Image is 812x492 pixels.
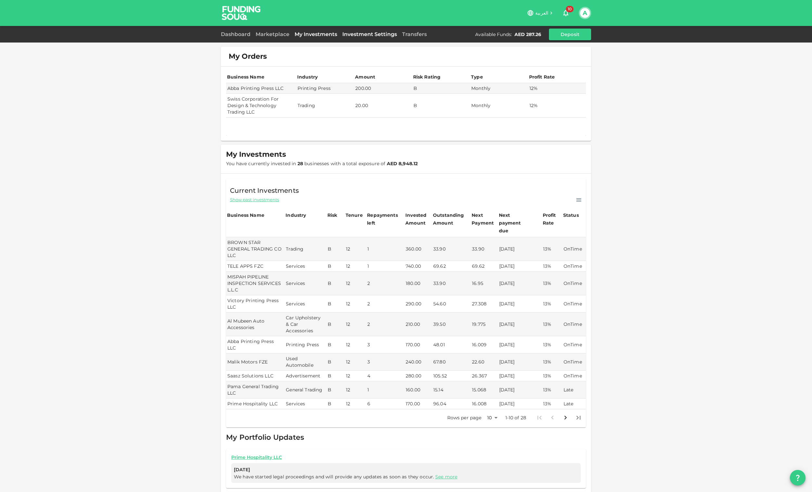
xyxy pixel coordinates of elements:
td: 33.90 [432,272,471,295]
td: Trading [285,237,326,261]
button: A [580,8,590,18]
span: You have currently invested in businesses with a total exposure of [226,161,418,166]
td: Abba Printing Press LLC [226,336,285,353]
td: B [326,399,345,409]
div: Amount [355,73,375,81]
td: 15.068 [471,381,498,399]
td: Late [562,381,586,399]
td: Services [285,261,326,272]
div: Outstanding Amount [433,211,465,227]
td: 12 [345,295,366,313]
td: Advertisement [285,371,326,381]
button: Go to last page [572,411,585,424]
td: [DATE] [498,353,542,371]
td: 13% [542,353,562,371]
span: Current Investments [230,185,299,196]
td: [DATE] [498,272,542,295]
td: 20.00 [354,94,412,117]
td: 12 [345,381,366,399]
td: B [326,237,345,261]
div: Status [563,211,579,219]
div: Business Name [227,73,264,81]
div: Invested Amount [405,211,431,227]
td: 2 [366,295,404,313]
div: Business Name [227,211,264,219]
td: 2 [366,272,404,295]
div: Repayments left [367,211,400,227]
td: Trading [296,94,354,117]
td: 3 [366,336,404,353]
td: B [326,295,345,313]
div: Next Payment [472,211,497,227]
a: My Investments [292,31,340,37]
div: Available Funds : [475,31,512,38]
td: 2 [366,313,404,336]
a: Prime Hospitality LLC [231,454,581,461]
td: B [326,371,345,381]
td: B [412,83,470,94]
td: 13% [542,399,562,409]
td: B [326,381,345,399]
td: 69.62 [432,261,471,272]
td: 16.95 [471,272,498,295]
td: Monthly [470,94,528,117]
a: Dashboard [221,31,253,37]
td: TELE APPS FZC [226,261,285,272]
div: Tenure [346,211,363,219]
td: 12 [345,336,366,353]
td: Late [562,399,586,409]
p: Rows per page [447,414,482,421]
td: 12% [528,83,586,94]
td: Services [285,399,326,409]
td: 240.00 [404,353,432,371]
td: 13% [542,295,562,313]
td: 200.00 [354,83,412,94]
td: 48.01 [432,336,471,353]
button: question [790,470,806,486]
div: Risk [327,211,340,219]
div: Risk Rating [413,73,441,81]
td: [DATE] [498,399,542,409]
td: OnTime [562,313,586,336]
td: B [326,336,345,353]
td: Car Upholstery & Car Accessories [285,313,326,336]
span: [DATE] [234,466,578,474]
span: 10 [566,6,574,12]
td: OnTime [562,261,586,272]
td: [DATE] [498,295,542,313]
td: 69.62 [471,261,498,272]
td: 13% [542,381,562,399]
td: [DATE] [498,313,542,336]
td: Al Mubeen Auto Accessories [226,313,285,336]
td: Monthly [470,83,528,94]
td: Services [285,272,326,295]
td: 1 [366,237,404,261]
td: 740.00 [404,261,432,272]
td: [DATE] [498,261,542,272]
td: 3 [366,353,404,371]
td: [DATE] [498,336,542,353]
td: Printing Press [285,336,326,353]
td: 290.00 [404,295,432,313]
td: 13% [542,272,562,295]
td: 67.80 [432,353,471,371]
div: Industry [285,211,306,219]
td: 12 [345,272,366,295]
td: 1 [366,381,404,399]
td: Services [285,295,326,313]
span: My Investments [226,150,286,159]
td: Printing Press [296,83,354,94]
td: 12% [528,94,586,117]
a: Investment Settings [340,31,400,37]
strong: 28 [298,161,303,166]
div: 10 [484,413,500,423]
td: 96.04 [432,399,471,409]
td: Swiss Corporation For Design & Technology Trading LLC [226,94,296,117]
td: 16.008 [471,399,498,409]
div: Profit Rate [529,73,555,81]
td: B [326,272,345,295]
